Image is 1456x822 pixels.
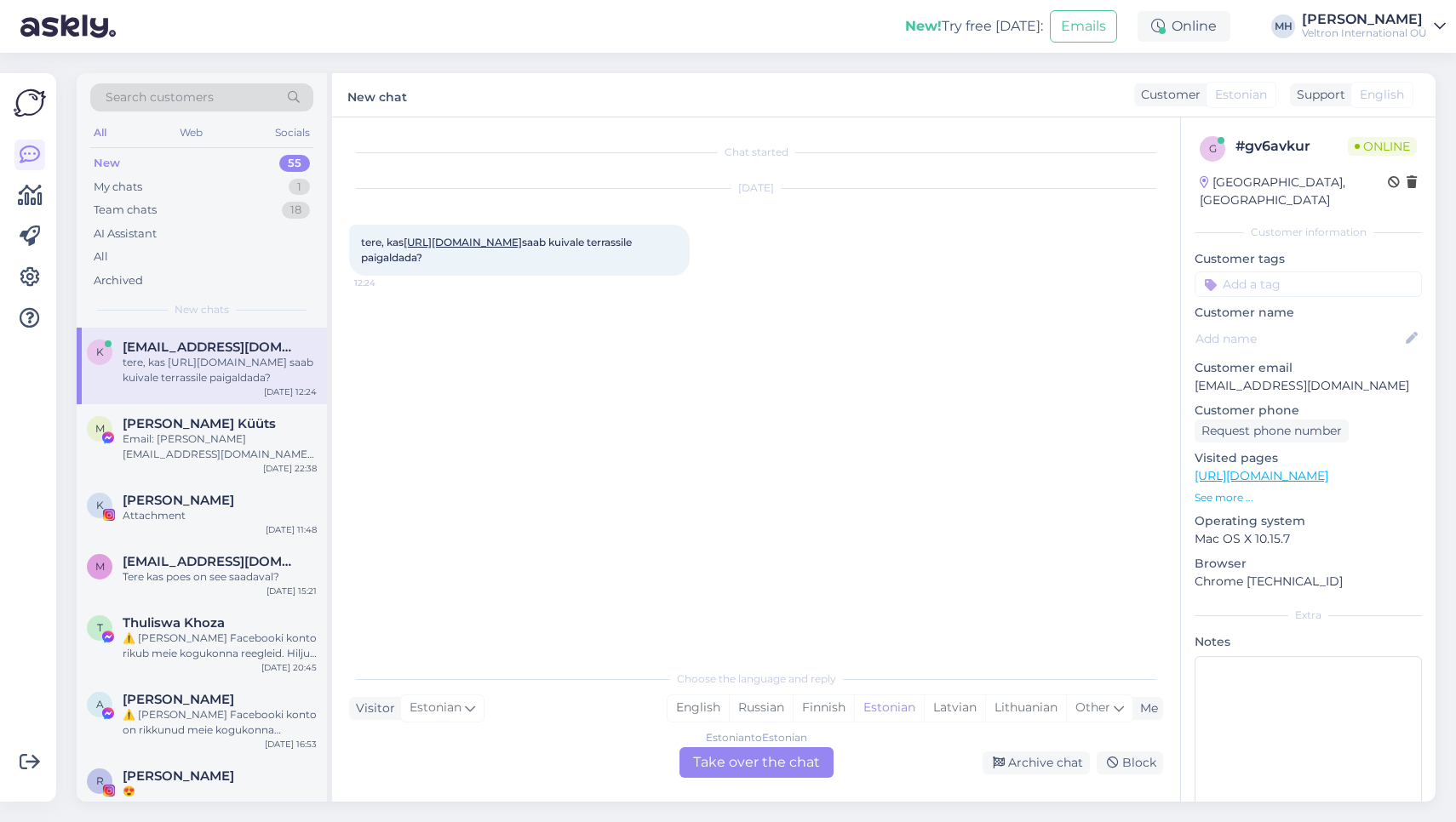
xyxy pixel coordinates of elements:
div: [DATE] 16:53 [265,738,317,751]
div: [GEOGRAPHIC_DATA], [GEOGRAPHIC_DATA] [1200,174,1388,209]
div: Estonian [854,695,924,721]
div: Visitor [349,699,395,717]
p: Browser [1195,555,1422,573]
div: All [94,248,108,265]
a: [PERSON_NAME]Veltron International OÜ [1302,13,1446,40]
div: Chat started [349,145,1163,160]
div: 1 [289,179,310,196]
button: Emails [1050,10,1117,43]
div: [DATE] [349,180,1163,196]
span: m.nommilo@gmail.com [123,554,300,569]
div: 18 [282,202,310,219]
img: Askly Logo [14,87,46,119]
div: [DATE] 11:48 [266,523,317,536]
div: My chats [94,179,142,196]
span: English [1360,86,1404,104]
div: New [94,155,120,172]
div: Socials [272,122,313,144]
span: Kristin Kerro [123,493,234,508]
div: Finnish [793,695,854,721]
div: [DATE] 20:45 [261,661,317,674]
div: Archive chat [983,751,1090,774]
p: Customer phone [1195,402,1422,420]
a: [URL][DOMAIN_NAME] [404,236,522,248]
div: Attachment [123,508,317,523]
div: Extra [1195,608,1422,623]
span: R [96,774,104,787]
p: Customer name [1195,304,1422,322]
div: Request phone number [1195,420,1349,442]
div: Team chats [94,202,157,219]
div: Support [1290,86,1345,104]
span: New chats [175,302,229,317]
span: g [1209,142,1217,155]
span: Other [1075,699,1110,715]
div: Block [1097,751,1163,774]
div: AI Assistant [94,225,157,243]
div: MH [1271,14,1295,38]
span: Rait Kristal [123,768,234,784]
div: Me [1133,699,1158,717]
div: Email: [PERSON_NAME][EMAIL_ADDRESS][DOMAIN_NAME] Date of birth: [DEMOGRAPHIC_DATA] Full name: [PE... [123,431,317,462]
div: Take over the chat [679,747,834,778]
span: tere, kas saab kuivale terrassile paigaldada? [361,236,634,264]
p: Visited pages [1195,449,1422,467]
span: Estonian [410,699,461,717]
div: Try free [DATE]: [905,16,1043,37]
span: Abraham Fernando [123,692,234,707]
span: k [96,345,104,358]
label: New chat [347,83,407,106]
input: Add name [1195,329,1402,348]
div: Customer [1134,86,1201,104]
div: [DATE] 12:24 [264,385,317,398]
p: [EMAIL_ADDRESS][DOMAIN_NAME] [1195,377,1422,395]
div: Customer information [1195,225,1422,240]
div: ⚠️ [PERSON_NAME] Facebooki konto rikub meie kogukonna reegleid. Hiljuti on meie süsteem saanud ka... [123,631,317,661]
p: See more ... [1195,490,1422,505]
div: Lithuanian [985,695,1066,721]
div: Archived [94,272,143,289]
div: 55 [279,155,310,172]
div: 😍 [123,784,317,799]
div: Web [176,122,206,144]
div: [DATE] 22:38 [263,462,317,475]
div: English [668,695,729,721]
div: [PERSON_NAME] [1302,13,1427,26]
div: Latvian [924,695,985,721]
span: A [96,698,104,711]
b: New! [905,18,942,34]
div: Estonian to Estonian [706,730,807,745]
span: Estonian [1215,86,1267,104]
span: m [95,560,105,573]
div: [DATE] 18:13 [267,799,317,812]
p: Operating system [1195,512,1422,530]
span: Online [1348,137,1417,156]
span: M [95,422,105,435]
div: Veltron International OÜ [1302,26,1427,40]
div: Online [1138,11,1230,42]
div: tere, kas [URL][DOMAIN_NAME] saab kuivale terrassile paigaldada? [123,355,317,385]
div: Tere kas poes on see saadaval? [123,569,317,585]
p: Mac OS X 10.15.7 [1195,530,1422,548]
div: [DATE] 15:21 [267,585,317,597]
span: 12:24 [354,277,418,289]
span: Merle Küüts [123,416,276,431]
span: K [96,499,104,511]
span: konstan@loginet.ee [123,340,300,355]
p: Notes [1195,633,1422,651]
input: Add a tag [1195,271,1422,297]
span: Thuliswa Khoza [123,615,225,631]
div: # gv6avkur [1235,136,1348,157]
p: Customer email [1195,359,1422,377]
p: Customer tags [1195,250,1422,268]
div: ⚠️ [PERSON_NAME] Facebooki konto on rikkunud meie kogukonna standardeid. Meie süsteem on saanud p... [123,707,317,738]
div: All [90,122,110,144]
span: T [97,621,103,634]
p: Chrome [TECHNICAL_ID] [1195,573,1422,591]
div: Russian [729,695,793,721]
div: Choose the language and reply [349,671,1163,687]
a: [URL][DOMAIN_NAME] [1195,468,1328,483]
span: Search customers [106,88,214,106]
